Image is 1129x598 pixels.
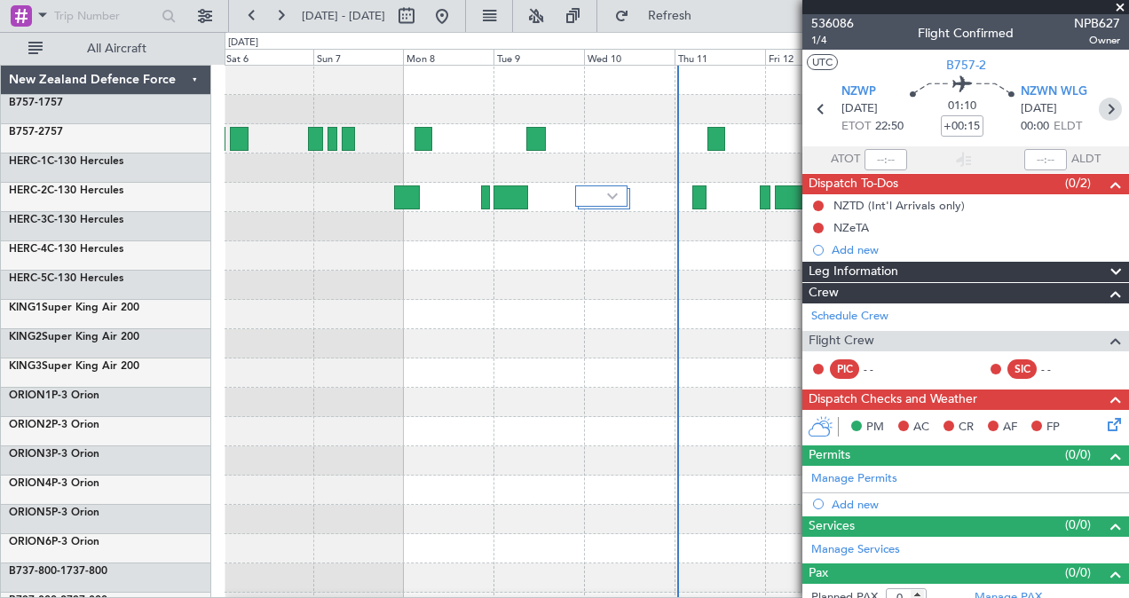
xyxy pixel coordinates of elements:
[875,118,904,136] span: 22:50
[841,100,878,118] span: [DATE]
[809,174,898,194] span: Dispatch To-Dos
[9,566,107,577] a: B737-800-1737-800
[864,361,904,377] div: - -
[811,14,854,33] span: 536086
[9,273,47,284] span: HERC-5
[584,49,675,65] div: Wed 10
[1054,118,1082,136] span: ELDT
[9,390,51,401] span: ORION1
[809,445,850,466] span: Permits
[20,35,193,63] button: All Aircraft
[765,49,856,65] div: Fri 12
[1074,14,1120,33] span: NPB627
[1065,563,1091,582] span: (0/0)
[9,244,123,255] a: HERC-4C-130 Hercules
[811,33,854,48] span: 1/4
[809,331,874,351] span: Flight Crew
[913,419,929,437] span: AC
[959,419,974,437] span: CR
[9,156,47,167] span: HERC-1
[809,516,855,537] span: Services
[809,389,977,410] span: Dispatch Checks and Weather
[830,359,859,379] div: PIC
[1041,361,1081,377] div: - -
[1046,419,1060,437] span: FP
[607,193,618,200] img: arrow-gray.svg
[403,49,493,65] div: Mon 8
[9,303,42,313] span: KING1
[9,127,63,138] a: B757-2757
[9,303,139,313] a: KING1Super King Air 200
[948,98,976,115] span: 01:10
[9,273,123,284] a: HERC-5C-130 Hercules
[9,98,44,108] span: B757-1
[833,220,869,235] div: NZeTA
[811,541,900,559] a: Manage Services
[866,419,884,437] span: PM
[228,35,258,51] div: [DATE]
[46,43,187,55] span: All Aircraft
[1007,359,1037,379] div: SIC
[9,156,123,167] a: HERC-1C-130 Hercules
[9,449,99,460] a: ORION3P-3 Orion
[811,470,897,488] a: Manage Permits
[9,185,123,196] a: HERC-2C-130 Hercules
[313,49,404,65] div: Sun 7
[223,49,313,65] div: Sat 6
[865,149,907,170] input: --:--
[9,449,51,460] span: ORION3
[9,215,123,225] a: HERC-3C-130 Hercules
[9,566,67,577] span: B737-800-1
[9,537,99,547] a: ORION6P-3 Orion
[9,537,51,547] span: ORION6
[302,8,385,24] span: [DATE] - [DATE]
[1065,174,1091,193] span: (0/2)
[606,2,713,30] button: Refresh
[9,127,44,138] span: B757-2
[54,3,156,29] input: Trip Number
[841,118,871,136] span: ETOT
[1021,118,1049,136] span: 00:00
[807,54,838,70] button: UTC
[1074,33,1120,48] span: Owner
[1065,515,1091,534] span: (0/0)
[9,332,139,342] a: KING2Super King Air 200
[831,151,860,169] span: ATOT
[493,49,584,65] div: Tue 9
[918,24,1014,43] div: Flight Confirmed
[832,497,1120,512] div: Add new
[9,98,63,108] a: B757-1757
[9,215,47,225] span: HERC-3
[1071,151,1101,169] span: ALDT
[833,198,965,213] div: NZTD (Int'l Arrivals only)
[809,283,839,303] span: Crew
[9,478,99,489] a: ORION4P-3 Orion
[1003,419,1017,437] span: AF
[9,361,42,372] span: KING3
[1021,83,1087,101] span: NZWN WLG
[9,332,42,342] span: KING2
[9,508,99,518] a: ORION5P-3 Orion
[9,478,51,489] span: ORION4
[675,49,765,65] div: Thu 11
[832,242,1120,257] div: Add new
[9,508,51,518] span: ORION5
[946,56,986,75] span: B757-2
[9,185,47,196] span: HERC-2
[809,563,828,584] span: Pax
[841,83,876,101] span: NZWP
[1065,445,1091,464] span: (0/0)
[633,10,707,22] span: Refresh
[809,262,898,282] span: Leg Information
[9,361,139,372] a: KING3Super King Air 200
[9,390,99,401] a: ORION1P-3 Orion
[9,420,51,430] span: ORION2
[9,420,99,430] a: ORION2P-3 Orion
[811,308,888,326] a: Schedule Crew
[9,244,47,255] span: HERC-4
[1021,100,1057,118] span: [DATE]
